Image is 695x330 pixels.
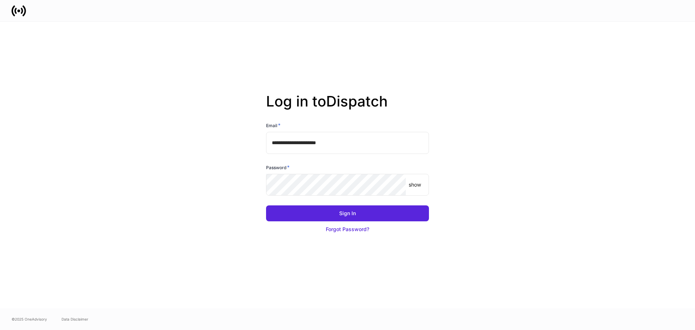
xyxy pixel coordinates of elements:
button: Sign In [266,205,429,221]
h2: Log in to Dispatch [266,93,429,122]
a: Data Disclaimer [62,316,88,322]
div: Forgot Password? [326,226,369,233]
button: Forgot Password? [266,221,429,237]
span: © 2025 OneAdvisory [12,316,47,322]
h6: Email [266,122,281,129]
p: show [409,181,421,188]
div: Sign In [339,210,356,217]
h6: Password [266,164,290,171]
